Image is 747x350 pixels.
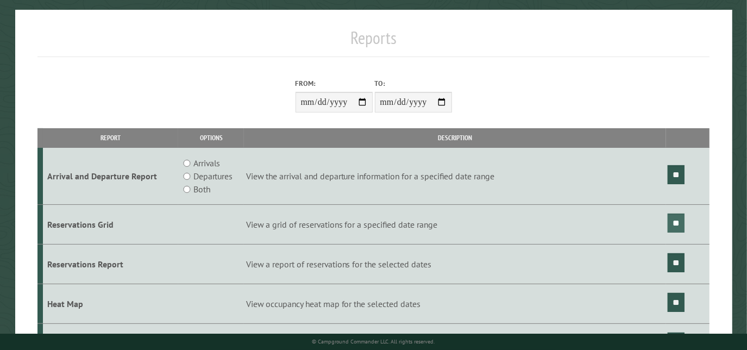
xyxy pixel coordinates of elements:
label: Both [193,183,210,196]
h1: Reports [37,27,710,57]
th: Options [178,128,244,147]
td: View the arrival and departure information for a specified date range [244,148,666,205]
th: Report [43,128,179,147]
td: Heat Map [43,284,179,323]
label: To: [375,78,452,89]
td: View a grid of reservations for a specified date range [244,205,666,245]
td: Reservations Report [43,244,179,284]
label: Departures [193,170,233,183]
label: From: [296,78,373,89]
th: Description [244,128,666,147]
td: Reservations Grid [43,205,179,245]
label: Arrivals [193,157,221,170]
td: Arrival and Departure Report [43,148,179,205]
small: © Campground Commander LLC. All rights reserved. [312,338,435,345]
td: View occupancy heat map for the selected dates [244,284,666,323]
td: View a report of reservations for the selected dates [244,244,666,284]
